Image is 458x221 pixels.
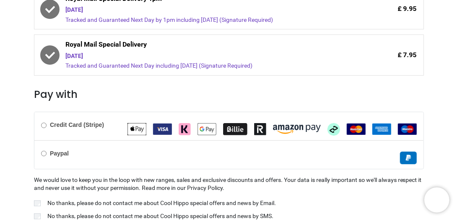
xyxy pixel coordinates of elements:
[398,50,417,60] span: £ 7.95
[179,123,191,135] img: Klarna
[398,124,417,135] img: Maestro
[273,125,321,132] span: Amazon Pay
[347,124,366,135] img: MasterCard
[65,40,346,52] span: Royal Mail Special Delivery
[65,16,346,24] div: Tracked and Guaranteed Next Day by 1pm including [DATE] (Signature Required)
[398,125,417,132] span: Maestro
[47,199,276,208] p: No thanks, please do not contact me about Cool Hippo special offers and news by Email.
[50,121,104,128] b: Credit Card (Stripe)
[328,125,340,132] span: Afterpay Clearpay
[65,52,346,61] div: [DATE]
[254,123,266,135] img: Revolut Pay
[65,6,346,14] div: [DATE]
[223,123,247,135] img: Billie
[273,125,321,134] img: Amazon Pay
[50,150,69,157] b: Paypal
[372,124,391,135] img: American Express
[34,213,41,219] input: No thanks, please do not contact me about Cool Hippo special offers and news by SMS.
[424,187,450,213] iframe: Brevo live chat
[400,154,417,160] span: Paypal
[34,87,424,102] h3: Pay with
[223,125,247,132] span: Billie
[198,123,216,135] img: Google Pay
[153,125,172,132] span: VISA
[372,125,391,132] span: American Express
[65,62,346,70] div: Tracked and Guaranteed Next Day including [DATE] (Signature Required)
[398,4,417,13] span: £ 9.95
[179,125,191,132] span: Klarna
[328,123,340,136] img: Afterpay Clearpay
[41,151,47,156] input: Paypal
[128,123,146,135] img: Apple Pay
[254,125,266,132] span: Revolut Pay
[347,125,366,132] span: MasterCard
[34,200,41,206] input: No thanks, please do not contact me about Cool Hippo special offers and news by Email.
[128,125,146,132] span: Apple Pay
[153,124,172,135] img: VISA
[47,212,273,221] p: No thanks, please do not contact me about Cool Hippo special offers and news by SMS.
[400,152,417,164] img: Paypal
[198,125,216,132] span: Google Pay
[41,123,47,128] input: Credit Card (Stripe)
